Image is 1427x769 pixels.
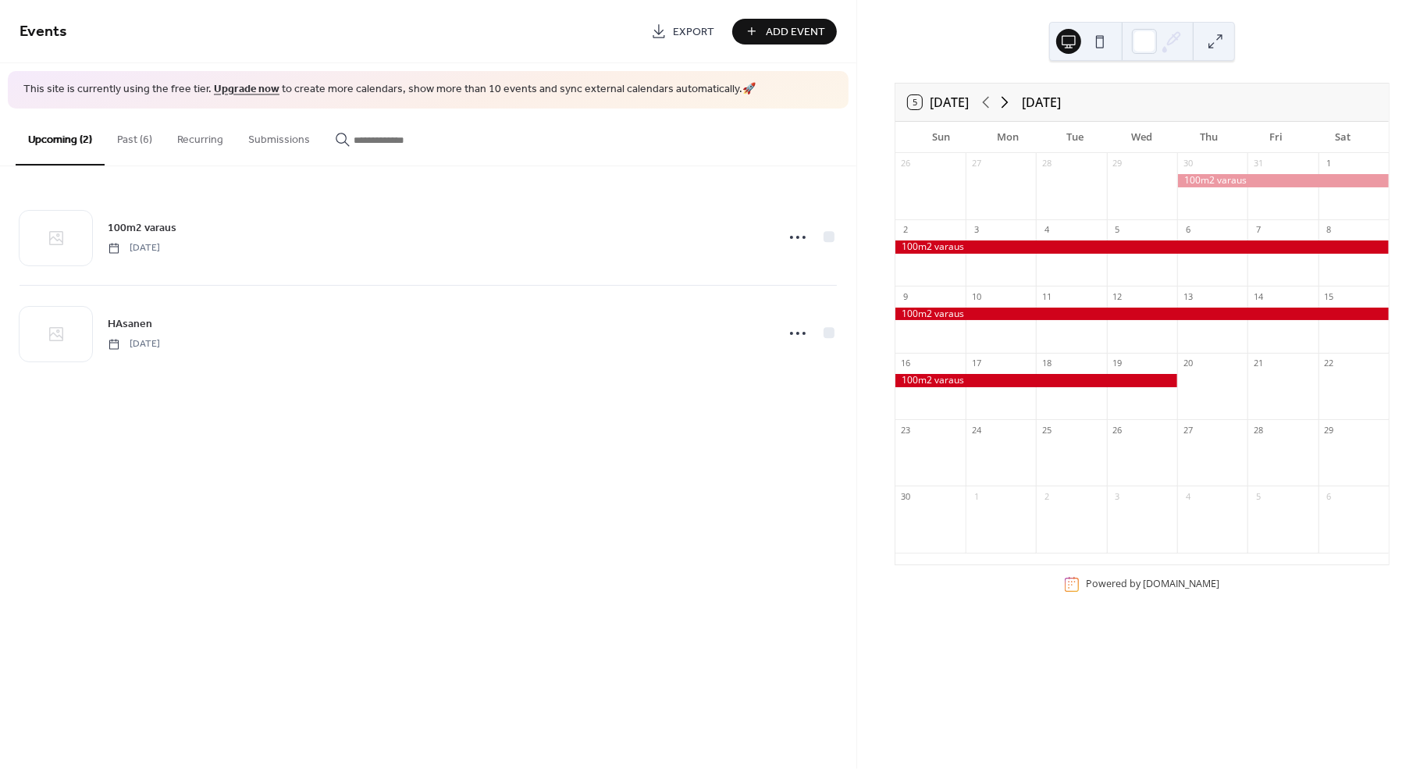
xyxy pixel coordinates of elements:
[1041,290,1052,302] div: 11
[1243,122,1310,153] div: Fri
[1323,424,1335,436] div: 29
[1182,424,1194,436] div: 27
[900,358,912,369] div: 16
[975,122,1042,153] div: Mon
[1112,158,1123,169] div: 29
[20,17,67,48] span: Events
[1252,358,1264,369] div: 21
[900,224,912,236] div: 2
[16,109,105,166] button: Upcoming (2)
[1252,290,1264,302] div: 14
[1323,158,1335,169] div: 1
[900,290,912,302] div: 9
[900,158,912,169] div: 26
[1041,490,1052,502] div: 2
[970,290,982,302] div: 10
[108,241,160,255] span: [DATE]
[108,219,176,237] a: 100m2 varaus
[1309,122,1376,153] div: Sat
[1176,122,1243,153] div: Thu
[1041,122,1109,153] div: Tue
[900,424,912,436] div: 23
[1041,224,1052,236] div: 4
[766,24,825,41] span: Add Event
[1041,358,1052,369] div: 18
[1252,424,1264,436] div: 28
[1112,490,1123,502] div: 3
[1086,578,1219,591] div: Powered by
[1022,93,1061,112] div: [DATE]
[1112,358,1123,369] div: 19
[108,316,152,333] span: HAsanen
[1109,122,1176,153] div: Wed
[1143,578,1219,591] a: [DOMAIN_NAME]
[1252,490,1264,502] div: 5
[1182,290,1194,302] div: 13
[895,308,1389,321] div: 100m2 varaus
[108,337,160,351] span: [DATE]
[108,315,152,333] a: HAsanen
[1323,490,1335,502] div: 6
[639,19,726,45] a: Export
[1112,224,1123,236] div: 5
[902,91,974,113] button: 5[DATE]
[1112,424,1123,436] div: 26
[908,122,975,153] div: Sun
[1182,158,1194,169] div: 30
[23,83,756,98] span: This site is currently using the free tier. to create more calendars, show more than 10 events an...
[970,358,982,369] div: 17
[895,374,1177,387] div: 100m2 varaus
[1177,174,1389,187] div: 100m2 varaus
[1182,224,1194,236] div: 6
[1041,158,1052,169] div: 28
[1182,490,1194,502] div: 4
[165,109,236,164] button: Recurring
[105,109,165,164] button: Past (6)
[1323,224,1335,236] div: 8
[1323,290,1335,302] div: 15
[1323,358,1335,369] div: 22
[673,24,714,41] span: Export
[970,158,982,169] div: 27
[970,490,982,502] div: 1
[108,220,176,237] span: 100m2 varaus
[895,240,1389,254] div: 100m2 varaus
[970,224,982,236] div: 3
[214,80,279,101] a: Upgrade now
[1182,358,1194,369] div: 20
[732,19,837,45] button: Add Event
[1041,424,1052,436] div: 25
[1112,290,1123,302] div: 12
[236,109,322,164] button: Submissions
[970,424,982,436] div: 24
[900,490,912,502] div: 30
[1252,224,1264,236] div: 7
[1252,158,1264,169] div: 31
